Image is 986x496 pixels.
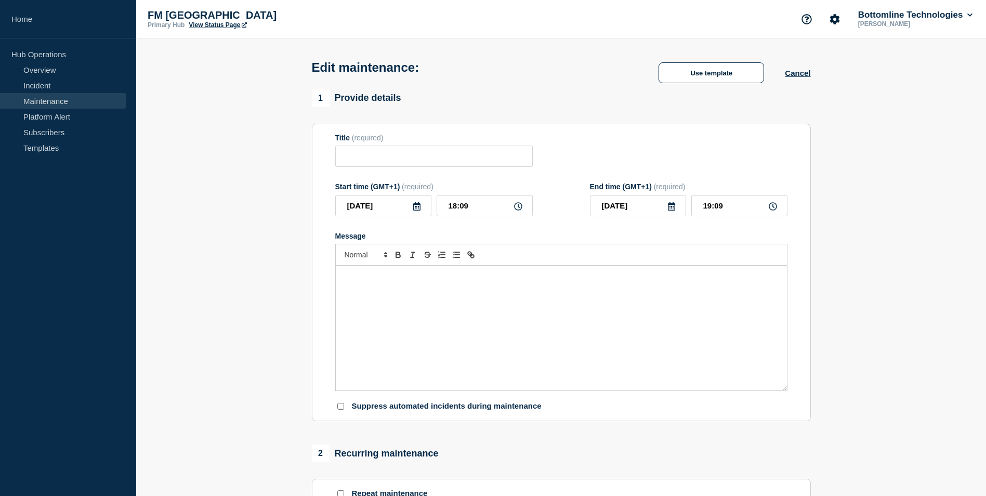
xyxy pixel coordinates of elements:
[335,195,431,216] input: YYYY-MM-DD
[312,89,401,107] div: Provide details
[337,403,344,410] input: Suppress automated incidents during maintenance
[352,134,384,142] span: (required)
[335,232,787,240] div: Message
[312,445,330,462] span: 2
[659,62,764,83] button: Use template
[691,195,787,216] input: HH:MM
[336,266,787,390] div: Message
[391,249,405,261] button: Toggle bold text
[148,9,356,21] p: FM [GEOGRAPHIC_DATA]
[312,89,330,107] span: 1
[785,69,810,77] button: Cancel
[335,146,533,167] input: Title
[796,8,818,30] button: Support
[435,249,449,261] button: Toggle ordered list
[449,249,464,261] button: Toggle bulleted list
[856,20,964,28] p: [PERSON_NAME]
[312,60,419,75] h1: Edit maintenance:
[654,182,686,191] span: (required)
[464,249,478,261] button: Toggle link
[590,195,686,216] input: YYYY-MM-DD
[352,401,542,411] p: Suppress automated incidents during maintenance
[590,182,787,191] div: End time (GMT+1)
[437,195,533,216] input: HH:MM
[335,134,533,142] div: Title
[189,21,246,29] a: View Status Page
[340,249,391,261] span: Font size
[405,249,420,261] button: Toggle italic text
[856,10,975,20] button: Bottomline Technologies
[335,182,533,191] div: Start time (GMT+1)
[420,249,435,261] button: Toggle strikethrough text
[824,8,846,30] button: Account settings
[402,182,433,191] span: (required)
[148,21,185,29] p: Primary Hub
[312,445,439,462] div: Recurring maintenance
